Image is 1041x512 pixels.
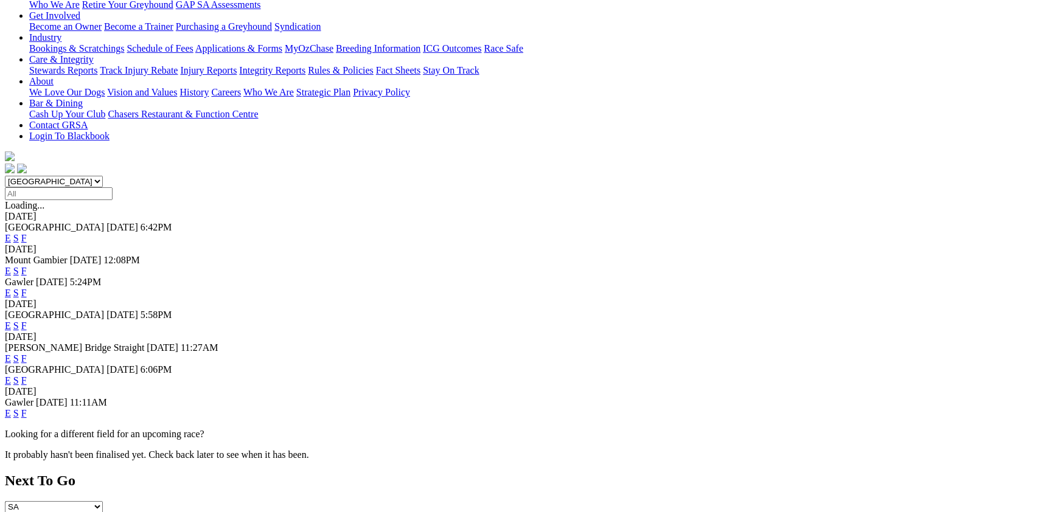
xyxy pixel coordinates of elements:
partial: It probably hasn't been finalised yet. Check back later to see when it has been. [5,449,309,460]
a: Race Safe [484,43,523,54]
a: E [5,233,11,243]
a: S [13,408,19,418]
a: Get Involved [29,10,80,21]
a: Vision and Values [107,87,177,97]
div: [DATE] [5,386,1036,397]
a: Strategic Plan [296,87,350,97]
a: F [21,266,27,276]
span: 11:11AM [70,397,107,407]
a: Cash Up Your Club [29,109,105,119]
a: Applications & Forms [195,43,282,54]
span: [DATE] [147,342,178,353]
a: F [21,375,27,386]
a: Schedule of Fees [127,43,193,54]
a: Chasers Restaurant & Function Centre [108,109,258,119]
a: Stewards Reports [29,65,97,75]
a: Breeding Information [336,43,420,54]
span: [DATE] [106,310,138,320]
a: We Love Our Dogs [29,87,105,97]
a: Careers [211,87,241,97]
a: Purchasing a Greyhound [176,21,272,32]
p: Looking for a different field for an upcoming race? [5,429,1036,440]
a: Bar & Dining [29,98,83,108]
a: E [5,375,11,386]
span: [GEOGRAPHIC_DATA] [5,364,104,375]
span: 6:06PM [141,364,172,375]
a: MyOzChase [285,43,333,54]
a: Rules & Policies [308,65,374,75]
span: 12:08PM [103,255,140,265]
a: E [5,353,11,364]
a: Become an Owner [29,21,102,32]
a: S [13,266,19,276]
div: About [29,87,1036,98]
a: S [13,353,19,364]
span: Gawler [5,397,33,407]
span: 5:24PM [70,277,102,287]
a: F [21,233,27,243]
span: [DATE] [70,255,102,265]
a: History [179,87,209,97]
a: Stay On Track [423,65,479,75]
a: Become a Trainer [104,21,173,32]
a: F [21,353,27,364]
span: [GEOGRAPHIC_DATA] [5,310,104,320]
a: About [29,76,54,86]
span: [DATE] [36,397,68,407]
a: Injury Reports [180,65,237,75]
a: E [5,288,11,298]
a: S [13,375,19,386]
a: E [5,266,11,276]
input: Select date [5,187,113,200]
div: [DATE] [5,211,1036,222]
a: Care & Integrity [29,54,94,64]
div: [DATE] [5,331,1036,342]
span: Mount Gambier [5,255,68,265]
span: [GEOGRAPHIC_DATA] [5,222,104,232]
a: Track Injury Rebate [100,65,178,75]
a: Who We Are [243,87,294,97]
h2: Next To Go [5,472,1036,489]
a: Bookings & Scratchings [29,43,124,54]
a: F [21,408,27,418]
a: S [13,320,19,331]
a: Fact Sheets [376,65,420,75]
span: [DATE] [106,364,138,375]
img: twitter.svg [17,164,27,173]
a: S [13,288,19,298]
a: F [21,320,27,331]
span: Gawler [5,277,33,287]
a: Industry [29,32,61,43]
span: 11:27AM [181,342,218,353]
span: 5:58PM [141,310,172,320]
div: [DATE] [5,244,1036,255]
div: Bar & Dining [29,109,1036,120]
div: [DATE] [5,299,1036,310]
a: Integrity Reports [239,65,305,75]
span: 6:42PM [141,222,172,232]
a: Privacy Policy [353,87,410,97]
div: Care & Integrity [29,65,1036,76]
span: Loading... [5,200,44,210]
img: facebook.svg [5,164,15,173]
span: [PERSON_NAME] Bridge Straight [5,342,144,353]
a: ICG Outcomes [423,43,481,54]
a: F [21,288,27,298]
div: Get Involved [29,21,1036,32]
div: Industry [29,43,1036,54]
a: S [13,233,19,243]
a: Contact GRSA [29,120,88,130]
a: Syndication [274,21,321,32]
a: Login To Blackbook [29,131,110,141]
a: E [5,320,11,331]
span: [DATE] [36,277,68,287]
a: E [5,408,11,418]
img: logo-grsa-white.png [5,151,15,161]
span: [DATE] [106,222,138,232]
